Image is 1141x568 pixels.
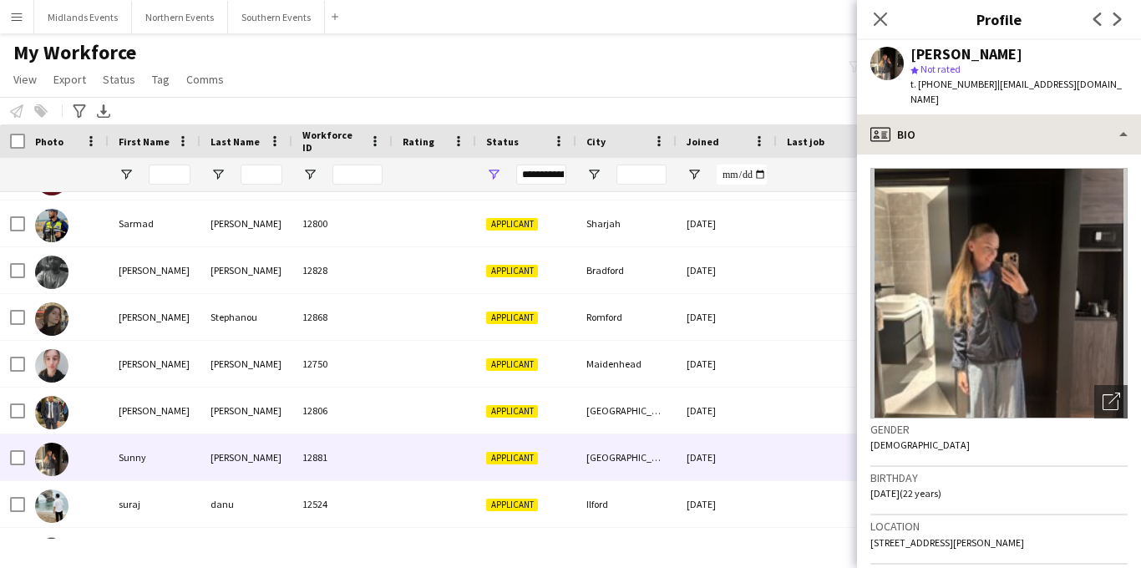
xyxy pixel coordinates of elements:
span: Applicant [486,499,538,511]
button: Open Filter Menu [210,167,226,182]
div: Maidenhead [576,341,677,387]
img: Sophia Stephanou [35,302,68,336]
div: [PERSON_NAME] [109,388,200,434]
div: [PERSON_NAME] [109,294,200,340]
div: [DATE] [677,388,777,434]
span: Joined [687,135,719,148]
span: My Workforce [13,40,136,65]
span: Photo [35,135,63,148]
h3: Profile [857,8,1141,30]
div: Open photos pop-in [1094,385,1128,418]
app-action-btn: Export XLSX [94,101,114,121]
button: Open Filter Menu [586,167,601,182]
img: Sunny Wheatley [35,443,68,476]
span: Last job [787,135,824,148]
span: [DATE] (22 years) [870,487,941,500]
app-action-btn: Advanced filters [69,101,89,121]
span: t. [PHONE_NUMBER] [910,78,997,90]
span: Export [53,72,86,87]
div: 12806 [292,388,393,434]
a: View [7,68,43,90]
button: Open Filter Menu [687,167,702,182]
div: [DATE] [677,294,777,340]
h3: Gender [870,422,1128,437]
button: Open Filter Menu [302,167,317,182]
span: Applicant [486,218,538,231]
a: Status [96,68,142,90]
span: Workforce ID [302,129,363,154]
input: Joined Filter Input [717,165,767,185]
img: Sophie Barnes [35,349,68,383]
button: Open Filter Menu [119,167,134,182]
span: Comms [186,72,224,87]
img: Sharon Manoranjan Arokiya Prasath [35,256,68,289]
div: 12800 [292,200,393,246]
div: [PERSON_NAME] [109,341,200,387]
div: danu [200,481,292,527]
span: Tag [152,72,170,87]
div: Sarmad [109,200,200,246]
div: [DATE] [677,481,777,527]
a: Tag [145,68,176,90]
span: Status [486,135,519,148]
span: Applicant [486,358,538,371]
div: Romford [576,294,677,340]
span: Not rated [920,63,961,75]
div: [PERSON_NAME] [200,388,292,434]
div: [PERSON_NAME] [200,247,292,293]
input: City Filter Input [616,165,667,185]
input: First Name Filter Input [149,165,190,185]
div: [PERSON_NAME] [109,247,200,293]
img: suraj danu [35,489,68,523]
div: [GEOGRAPHIC_DATA] [576,388,677,434]
span: Applicant [486,405,538,418]
button: Northern Events [132,1,228,33]
input: Workforce ID Filter Input [332,165,383,185]
div: 12868 [292,294,393,340]
div: Sharjah [576,200,677,246]
button: Midlands Events [34,1,132,33]
img: Crew avatar or photo [870,168,1128,418]
a: Export [47,68,93,90]
span: [STREET_ADDRESS][PERSON_NAME] [870,536,1024,549]
span: City [586,135,606,148]
span: | [EMAIL_ADDRESS][DOMAIN_NAME] [910,78,1122,105]
div: Ilford [576,481,677,527]
div: 12524 [292,481,393,527]
span: Applicant [486,312,538,324]
div: [GEOGRAPHIC_DATA] [576,434,677,480]
div: suraj [109,481,200,527]
span: Applicant [486,265,538,277]
div: [DATE] [677,434,777,480]
div: [DATE] [677,247,777,293]
span: View [13,72,37,87]
span: Status [103,72,135,87]
div: [PERSON_NAME] [200,200,292,246]
img: Stephen Akpan [35,396,68,429]
h3: Birthday [870,470,1128,485]
span: First Name [119,135,170,148]
div: Stephanou [200,294,292,340]
span: Applicant [486,452,538,464]
div: Bradford [576,247,677,293]
button: Southern Events [228,1,325,33]
img: Sarmad Nadeem [35,209,68,242]
div: 12828 [292,247,393,293]
span: Rating [403,135,434,148]
div: Bio [857,114,1141,155]
div: 12881 [292,434,393,480]
button: Open Filter Menu [486,167,501,182]
div: [PERSON_NAME] [910,47,1022,62]
a: Comms [180,68,231,90]
div: Sunny [109,434,200,480]
div: [DATE] [677,200,777,246]
div: 12750 [292,341,393,387]
span: Last Name [210,135,260,148]
div: [PERSON_NAME] [200,434,292,480]
div: [PERSON_NAME] [200,341,292,387]
span: [DEMOGRAPHIC_DATA] [870,439,970,451]
div: [DATE] [677,341,777,387]
input: Last Name Filter Input [241,165,282,185]
h3: Location [870,519,1128,534]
